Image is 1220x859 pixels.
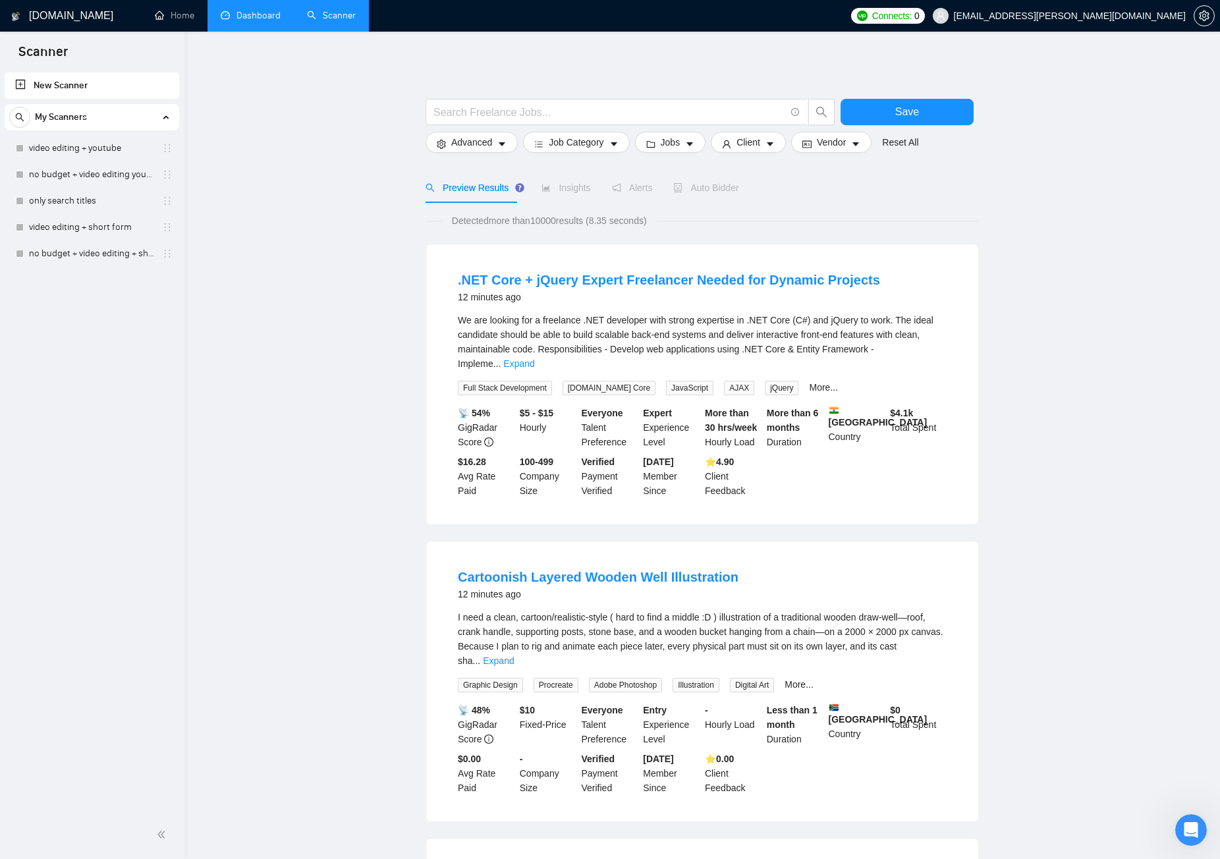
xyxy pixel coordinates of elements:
[27,367,107,381] span: Search for help
[808,99,835,125] button: search
[520,408,553,418] b: $5 - $15
[936,11,945,20] span: user
[1194,5,1215,26] button: setting
[857,11,868,21] img: upwork-logo.png
[27,397,221,425] div: ✅ How To: Connect your agency to [DOMAIN_NAME]
[162,143,173,153] span: holder
[851,139,860,149] span: caret-down
[5,104,179,267] li: My Scanners
[736,135,760,150] span: Client
[109,444,155,453] span: Messages
[162,196,173,206] span: holder
[221,10,281,21] a: dashboardDashboard
[882,135,918,150] a: Reset All
[826,406,888,449] div: Country
[890,705,901,715] b: $ 0
[458,289,880,305] div: 12 minutes ago
[10,113,30,122] span: search
[635,132,706,153] button: folderJobscaret-down
[612,182,653,193] span: Alerts
[19,360,244,387] button: Search for help
[8,42,78,70] span: Scanner
[13,298,250,348] div: Send us a messageWe typically reply in under a minute
[443,213,656,228] span: Detected more than 10000 results (8.35 seconds)
[673,182,738,193] span: Auto Bidder
[458,381,552,395] span: Full Stack Development
[29,135,154,161] a: video editing + youtube
[673,183,682,192] span: robot
[458,610,947,668] div: I need a clean, cartoon/realistic-style ( hard to find a middle :D ) illustration of a traditiona...
[19,392,244,430] div: ✅ How To: Connect your agency to [DOMAIN_NAME]
[458,586,738,602] div: 12 minutes ago
[11,6,20,27] img: logo
[162,169,173,180] span: holder
[730,678,774,692] span: Digital Art
[458,570,738,584] a: Cartoonish Layered Wooden Well Illustration
[705,754,734,764] b: ⭐️ 0.00
[27,253,53,279] img: Profile image for AI Assistant from GigRadar 📡
[705,408,757,433] b: More than 30 hrs/week
[640,406,702,449] div: Experience Level
[517,752,579,795] div: Company Size
[582,754,615,764] b: Verified
[514,182,526,194] div: Tooltip anchor
[458,313,947,371] div: We are looking for a freelance .NET developer with strong expertise in .NET Core (C#) and jQuery ...
[767,705,818,730] b: Less than 1 month
[162,248,173,259] span: holder
[483,655,514,666] a: Expand
[767,408,819,433] b: More than 6 months
[88,411,175,464] button: Messages
[1175,814,1207,846] iframe: Intercom live chat
[15,72,169,99] a: New Scanner
[426,183,435,192] span: search
[829,703,839,712] img: 🇿🇦
[791,108,800,117] span: info-circle
[541,182,590,193] span: Insights
[764,703,826,746] div: Duration
[458,408,490,418] b: 📡 54%
[520,457,553,467] b: 100-499
[829,406,839,415] img: 🇮🇳
[817,135,846,150] span: Vendor
[473,655,481,666] span: ...
[227,21,250,45] div: Close
[484,437,493,447] span: info-circle
[59,254,166,264] span: Rate your conversation
[887,406,949,449] div: Total Spent
[1194,11,1215,21] a: setting
[702,752,764,795] div: Client Feedback
[589,678,662,692] span: Adobe Photoshop
[791,132,872,153] button: idcardVendorcaret-down
[872,9,912,23] span: Connects:
[29,214,154,240] a: video editing + short form
[517,406,579,449] div: Hourly
[35,104,87,130] span: My Scanners
[549,135,603,150] span: Job Category
[458,273,880,287] a: .NET Core + jQuery Expert Freelancer Needed for Dynamic Projects
[702,455,764,498] div: Client Feedback
[765,381,798,395] span: jQuery
[191,21,217,47] img: Profile image for Dima
[666,381,713,395] span: JavaScript
[722,139,731,149] span: user
[802,139,812,149] span: idcard
[705,705,708,715] b: -
[579,406,641,449] div: Talent Preference
[426,182,520,193] span: Preview Results
[29,161,154,188] a: no budget + video editing youtube
[166,21,192,47] img: Profile image for Nazar
[458,457,486,467] b: $16.28
[458,315,933,369] span: We are looking for a freelance .NET developer with strong expertise in .NET Core (C#) and jQuery ...
[27,309,220,323] div: Send us a message
[458,754,481,764] b: $0.00
[13,222,250,291] div: Recent messageProfile image for AI Assistant from GigRadar 📡Rate your conversationAI Assistant fr...
[27,233,236,247] div: Recent message
[724,381,754,395] span: AJAX
[890,408,913,418] b: $ 4.1k
[643,457,673,467] b: [DATE]
[455,406,517,449] div: GigRadar Score
[895,103,919,120] span: Save
[914,9,920,23] span: 0
[563,381,655,395] span: [DOMAIN_NAME] Core
[141,21,167,47] img: Profile image for Mariia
